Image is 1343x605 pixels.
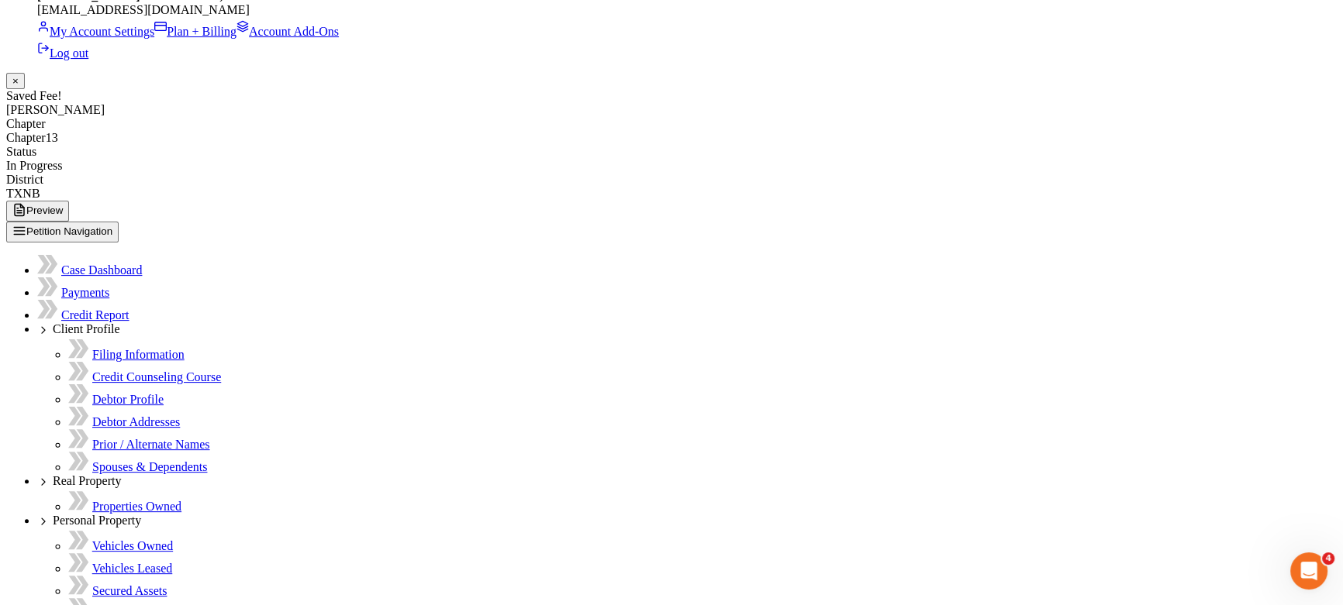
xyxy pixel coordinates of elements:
a: Prior / Alternate Names [92,438,210,451]
a: Credit Report [61,308,129,321]
a: Vehicles Leased [92,562,173,575]
a: Payments [61,286,109,299]
a: Credit Counseling Course [92,370,221,383]
a: Debtor Profile [92,393,164,406]
button: Preview [6,201,69,222]
a: Vehicles Owned [92,539,173,552]
span: Real Property [53,474,121,487]
a: My Account Settings [37,25,154,38]
a: Properties Owned [92,500,181,513]
a: Account Add-Ons [236,25,339,38]
div: Status [6,145,1337,159]
span: 13 [46,131,58,144]
div: Chapter [6,117,1337,131]
a: Debtor Addresses [92,415,180,428]
a: Spouses & Dependents [92,460,207,473]
span: [PERSON_NAME] [6,103,105,116]
span: Personal Property [53,514,141,527]
a: Secured Assets [92,584,167,597]
span: 4 [1322,552,1334,565]
a: Case Dashboard [61,263,142,277]
div: TXNB [6,187,1337,201]
a: Log out [37,46,88,60]
span: Client Profile [53,322,120,335]
div: Saved Fee! [6,89,1337,103]
div: District [6,173,1337,187]
iframe: Intercom live chat [1290,552,1327,590]
a: Plan + Billing [154,25,236,38]
span: [EMAIL_ADDRESS][DOMAIN_NAME] [37,3,250,16]
button: × [6,73,25,89]
a: Filing Information [92,348,185,361]
div: In Progress [6,159,1337,173]
button: Petition Navigation [6,222,119,242]
div: Chapter [6,131,1337,145]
